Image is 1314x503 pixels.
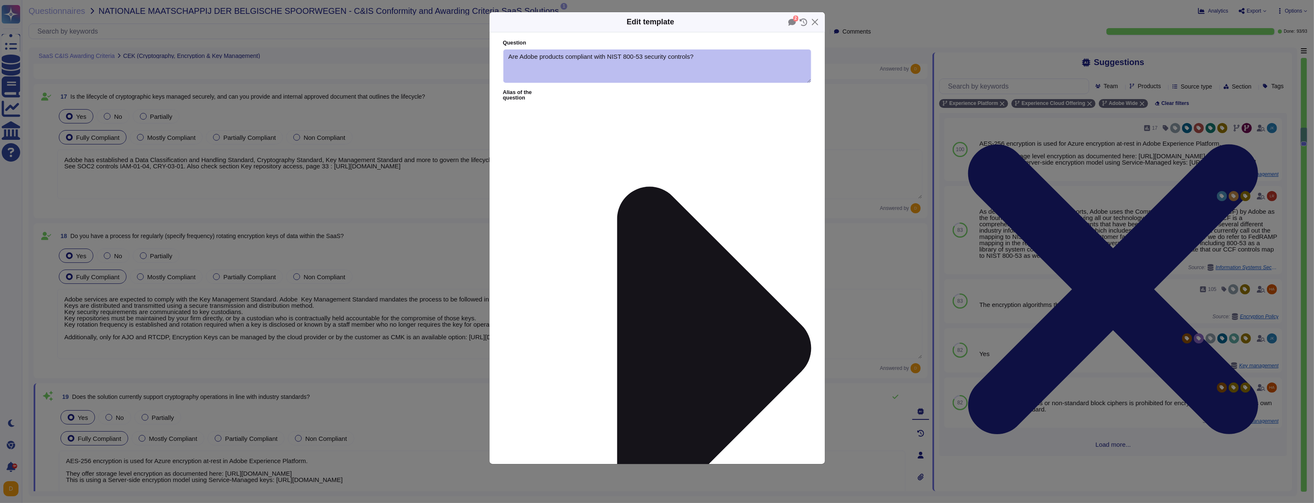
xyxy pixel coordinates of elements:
[627,16,674,28] div: Edit template
[503,40,811,46] label: Question
[503,49,811,84] textarea: Are Adobe products compliant with NIST 800-53 security controls?
[808,16,822,29] button: Close
[793,15,798,21] div: 2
